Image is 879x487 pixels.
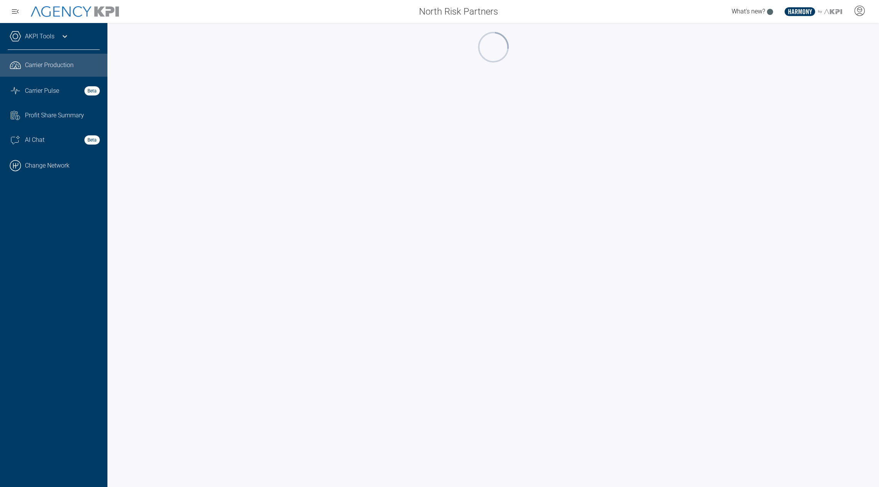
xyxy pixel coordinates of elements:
span: North Risk Partners [419,5,498,18]
span: AI Chat [25,135,45,145]
strong: Beta [84,86,100,95]
span: Profit Share Summary [25,111,84,120]
img: AgencyKPI [31,6,119,17]
span: Carrier Production [25,61,74,70]
div: oval-loading [477,31,510,64]
span: What's new? [732,8,765,15]
span: Carrier Pulse [25,86,59,95]
a: AKPI Tools [25,32,54,41]
strong: Beta [84,135,100,145]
